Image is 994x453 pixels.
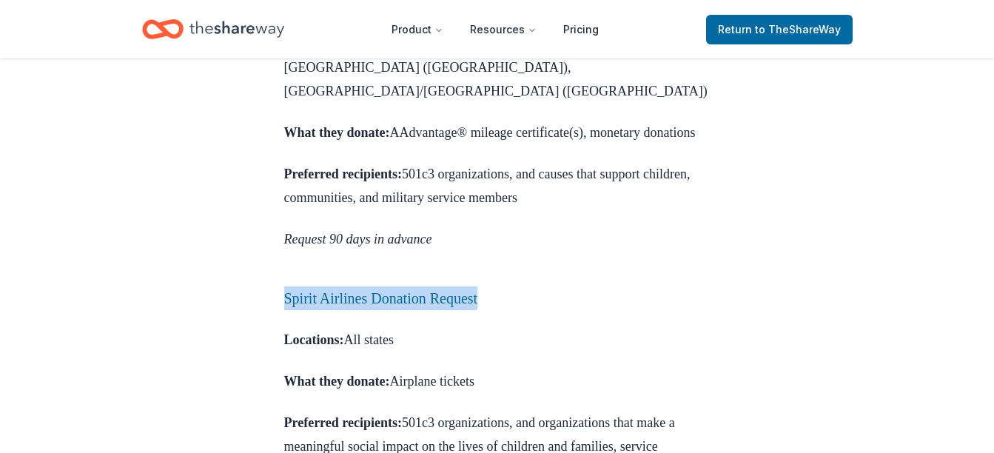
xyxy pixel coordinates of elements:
[284,162,711,209] p: 501c3 organizations, and causes that support children, communities, and military service members
[718,21,841,38] span: Return
[551,15,611,44] a: Pricing
[284,374,390,389] strong: What they donate:
[380,15,455,44] button: Product
[755,23,841,36] span: to TheShareWay
[284,121,711,144] p: AAdvantage® mileage certificate(s), monetary donations
[142,12,284,47] a: Home
[284,328,711,352] p: All states
[284,167,402,181] strong: Preferred recipients:
[284,369,711,393] p: Airplane tickets
[706,15,853,44] a: Returnto TheShareWay
[284,232,432,246] em: Request 90 days in advance
[284,332,344,347] strong: Locations:
[458,15,548,44] button: Resources
[380,12,611,47] nav: Main
[284,415,402,430] strong: Preferred recipients:
[284,125,390,140] strong: What they donate:
[284,290,478,306] a: Spirit Airlines Donation Request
